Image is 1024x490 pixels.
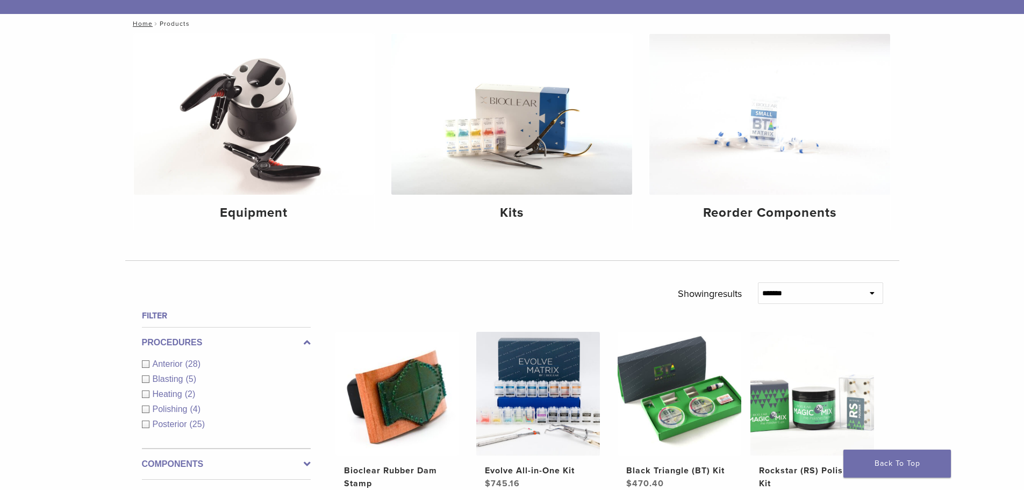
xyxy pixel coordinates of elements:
span: (2) [185,389,196,399]
h4: Reorder Components [658,203,882,223]
span: Heating [153,389,185,399]
nav: Products [125,14,899,33]
bdi: 470.40 [626,478,664,489]
img: Bioclear Rubber Dam Stamp [335,332,459,456]
h4: Filter [142,309,311,322]
label: Components [142,458,311,471]
h2: Rockstar (RS) Polishing Kit [759,464,865,490]
a: Reorder Components [649,34,890,230]
img: Black Triangle (BT) Kit [618,332,741,456]
span: Anterior [153,359,185,368]
img: Kits [391,34,632,195]
bdi: 745.16 [485,478,520,489]
h4: Kits [400,203,624,223]
h2: Evolve All-in-One Kit [485,464,591,477]
span: Blasting [153,374,186,384]
a: Equipment [134,34,375,230]
p: Showing results [678,282,742,305]
span: (5) [185,374,196,384]
span: / [153,21,160,26]
img: Evolve All-in-One Kit [476,332,600,456]
img: Equipment [134,34,375,195]
h4: Equipment [142,203,366,223]
span: $ [485,478,491,489]
h2: Black Triangle (BT) Kit [626,464,733,477]
img: Reorder Components [649,34,890,195]
span: Posterior [153,420,190,429]
label: Procedures [142,336,311,349]
img: Rockstar (RS) Polishing Kit [750,332,874,456]
span: Polishing [153,404,190,414]
a: Kits [391,34,632,230]
a: Back To Top [843,450,951,478]
span: (25) [190,420,205,429]
h2: Bioclear Rubber Dam Stamp [344,464,450,490]
a: Evolve All-in-One KitEvolve All-in-One Kit $745.16 [476,332,601,490]
span: $ [626,478,632,489]
span: (28) [185,359,200,368]
a: Black Triangle (BT) KitBlack Triangle (BT) Kit $470.40 [617,332,742,490]
a: Home [130,20,153,27]
span: (4) [190,404,200,414]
